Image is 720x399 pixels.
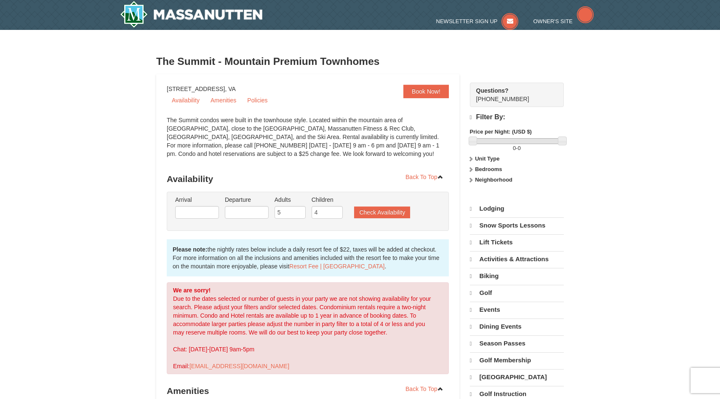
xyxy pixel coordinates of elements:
strong: We are sorry! [173,287,211,294]
a: Golf Membership [470,352,564,368]
a: Lift Tickets [470,234,564,250]
a: Dining Events [470,319,564,335]
a: Events [470,302,564,318]
label: Departure [225,195,269,204]
span: 0 [513,145,516,151]
a: Book Now! [403,85,449,98]
strong: Bedrooms [475,166,502,172]
a: Owner's Site [533,18,594,24]
a: Availability [167,94,205,107]
strong: Unit Type [475,155,499,162]
a: Snow Sports Lessons [470,217,564,233]
strong: Neighborhood [475,177,512,183]
span: Newsletter Sign Up [436,18,498,24]
span: Owner's Site [533,18,573,24]
strong: Questions? [476,87,509,94]
a: Policies [242,94,272,107]
a: Lodging [470,201,564,217]
a: Back To Top [400,171,449,183]
h4: Filter By: [470,113,564,121]
a: Newsletter Sign Up [436,18,519,24]
a: Back To Top [400,383,449,395]
a: Resort Fee | [GEOGRAPHIC_DATA] [289,263,384,270]
label: - [470,144,564,153]
h3: Availability [167,171,449,187]
span: [PHONE_NUMBER] [476,86,549,102]
a: [GEOGRAPHIC_DATA] [470,369,564,385]
label: Children [312,195,343,204]
button: Check Availability [354,206,410,218]
strong: Price per Night: (USD $) [470,129,532,135]
label: Arrival [175,195,219,204]
a: [EMAIL_ADDRESS][DOMAIN_NAME] [189,363,289,370]
a: Golf [470,285,564,301]
label: Adults [275,195,306,204]
div: the nightly rates below include a daily resort fee of $22, taxes will be added at checkout. For m... [167,239,449,276]
a: Massanutten Resort [120,1,262,28]
a: Season Passes [470,335,564,351]
a: Amenities [205,94,241,107]
div: The Summit condos were built in the townhouse style. Located within the mountain area of [GEOGRAP... [167,116,449,166]
span: 0 [517,145,520,151]
div: Due to the dates selected or number of guests in your party we are not showing availability for y... [167,282,449,374]
h3: The Summit - Mountain Premium Townhomes [156,53,564,70]
a: Biking [470,268,564,284]
a: Activities & Attractions [470,251,564,267]
strong: Please note: [173,246,207,253]
img: Massanutten Resort Logo [120,1,262,28]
